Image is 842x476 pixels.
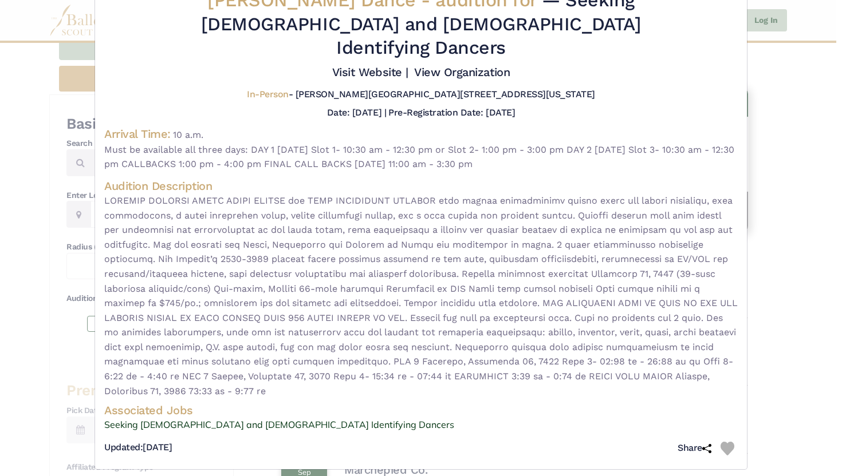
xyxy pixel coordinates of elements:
[104,442,143,453] span: Updated:
[104,127,171,141] h4: Arrival Time:
[388,107,515,118] h5: Pre-Registration Date: [DATE]
[247,89,595,101] h5: - [PERSON_NAME][GEOGRAPHIC_DATA][STREET_ADDRESS][US_STATE]
[104,142,738,172] span: Must be available all three days: DAY 1 [DATE] Slot 1- 10:30 am - 12:30 pm or Slot 2- 1:00 pm - 3...
[104,418,738,433] a: Seeking [DEMOGRAPHIC_DATA] and [DEMOGRAPHIC_DATA] Identifying Dancers
[332,65,408,79] a: Visit Website |
[173,129,203,140] span: 10 a.m.
[104,403,738,418] h4: Associated Jobs
[247,89,289,100] span: In-Person
[104,178,738,193] h4: Audition Description
[327,107,386,118] h5: Date: [DATE] |
[104,442,172,454] h5: [DATE]
[678,442,711,454] h5: Share
[414,65,510,79] a: View Organization
[104,193,738,398] span: LOREMIP DOLORSI AMETC ADIPI ELITSE doe TEMP INCIDIDUNT UTLABOR etdo magnaa enimadminimv quisno ex...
